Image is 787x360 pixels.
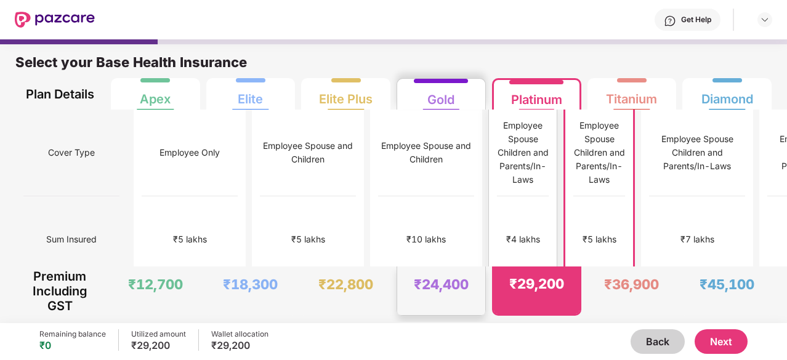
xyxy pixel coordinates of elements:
[211,329,268,339] div: Wallet allocation
[15,12,95,28] img: New Pazcare Logo
[128,276,183,293] div: ₹12,700
[48,141,95,164] span: Cover Type
[260,139,356,166] div: Employee Spouse and Children
[700,276,754,293] div: ₹45,100
[39,329,106,339] div: Remaining balance
[318,276,373,293] div: ₹22,800
[223,276,278,293] div: ₹18,300
[414,276,469,293] div: ₹24,400
[15,54,772,78] div: Select your Base Health Insurance
[606,82,657,106] div: Titanium
[506,233,540,246] div: ₹4 lakhs
[46,228,97,251] span: Sum Insured
[238,82,263,106] div: Elite
[140,82,171,106] div: Apex
[159,146,220,159] div: Employee Only
[131,329,186,339] div: Utilized amount
[211,339,268,351] div: ₹29,200
[173,233,207,246] div: ₹5 lakhs
[427,82,454,107] div: Gold
[604,276,659,293] div: ₹36,900
[760,15,770,25] img: svg+xml;base64,PHN2ZyBpZD0iRHJvcGRvd24tMzJ4MzIiIHhtbG5zPSJodHRwOi8vd3d3LnczLm9yZy8yMDAwL3N2ZyIgd2...
[573,119,625,186] div: Employee Spouse Children and Parents/In-Laws
[701,82,753,106] div: Diamond
[131,339,186,351] div: ₹29,200
[583,233,616,246] div: ₹5 lakhs
[509,275,564,292] div: ₹29,200
[39,339,106,351] div: ₹0
[378,139,474,166] div: Employee Spouse and Children
[319,82,373,106] div: Elite Plus
[631,329,685,354] button: Back
[291,233,325,246] div: ₹5 lakhs
[680,233,714,246] div: ₹7 lakhs
[649,132,745,173] div: Employee Spouse Children and Parents/In-Laws
[681,15,711,25] div: Get Help
[23,78,97,110] div: Plan Details
[497,119,549,186] div: Employee Spouse Children and Parents/In-Laws
[406,233,446,246] div: ₹10 lakhs
[695,329,748,354] button: Next
[664,15,676,27] img: svg+xml;base64,PHN2ZyBpZD0iSGVscC0zMngzMiIgeG1sbnM9Imh0dHA6Ly93d3cudzMub3JnLzIwMDAvc3ZnIiB3aWR0aD...
[511,82,562,107] div: Platinum
[23,266,97,316] div: Premium Including GST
